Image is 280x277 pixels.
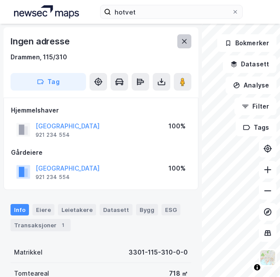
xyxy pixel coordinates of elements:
div: Bygg [136,204,158,215]
div: Gårdeiere [11,147,191,158]
img: logo.a4113a55bc3d86da70a041830d287a7e.svg [14,5,79,18]
div: Datasett [100,204,133,215]
div: Leietakere [58,204,96,215]
button: Tags [236,119,276,136]
button: Tag [11,73,86,91]
div: Transaksjoner [11,219,71,231]
button: Bokmerker [217,34,276,52]
button: Filter [234,98,276,115]
div: 3301-115-310-0-0 [129,247,188,258]
div: ESG [162,204,180,215]
input: Søk på adresse, matrikkel, gårdeiere, leietakere eller personer [111,5,232,18]
button: Datasett [223,55,276,73]
div: 100% [169,163,186,174]
iframe: Chat Widget [236,235,280,277]
div: Info [11,204,29,215]
button: Analyse [226,77,276,94]
div: Eiere [32,204,54,215]
div: 921 234 554 [36,131,70,138]
div: Ingen adresse [11,34,71,48]
div: Drammen, 115/310 [11,52,67,62]
div: 100% [169,121,186,131]
div: Matrikkel [14,247,43,258]
div: Kontrollprogram for chat [236,235,280,277]
div: Hjemmelshaver [11,105,191,116]
div: 921 234 554 [36,174,70,181]
div: 1 [58,221,67,230]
